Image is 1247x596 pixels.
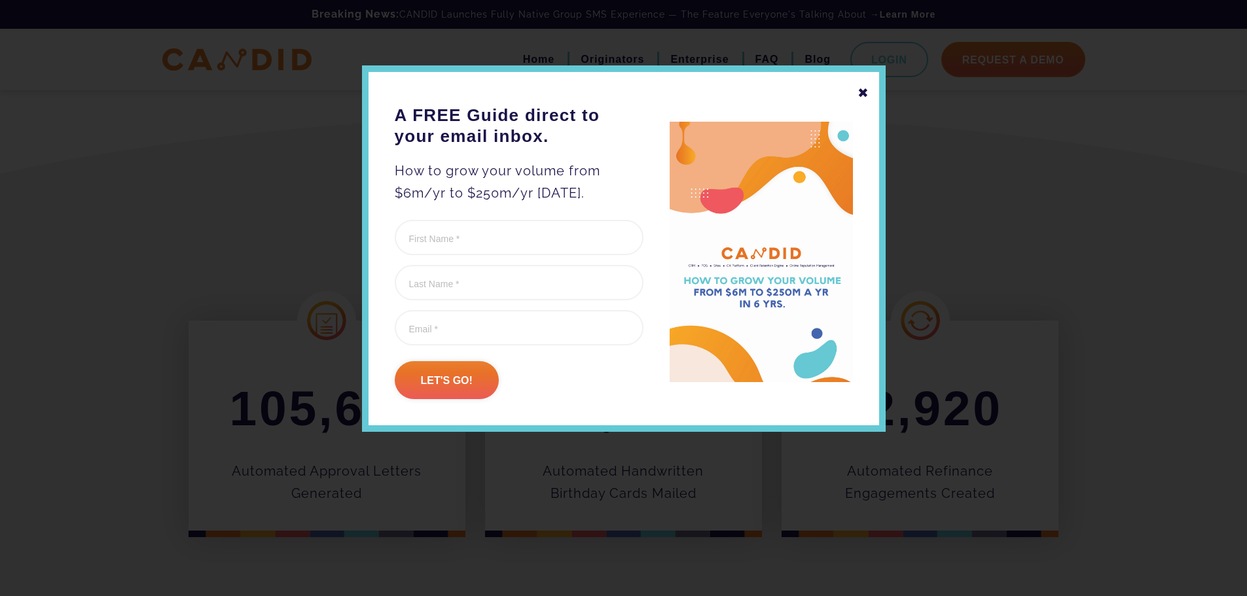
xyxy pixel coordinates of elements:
div: ✖ [858,82,869,104]
input: Email * [395,310,643,345]
h3: A FREE Guide direct to your email inbox. [395,105,643,147]
input: First Name * [395,220,643,255]
p: How to grow your volume from $6m/yr to $250m/yr [DATE]. [395,160,643,204]
input: Let's go! [395,361,499,399]
img: A FREE Guide direct to your email inbox. [670,122,853,383]
input: Last Name * [395,265,643,300]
